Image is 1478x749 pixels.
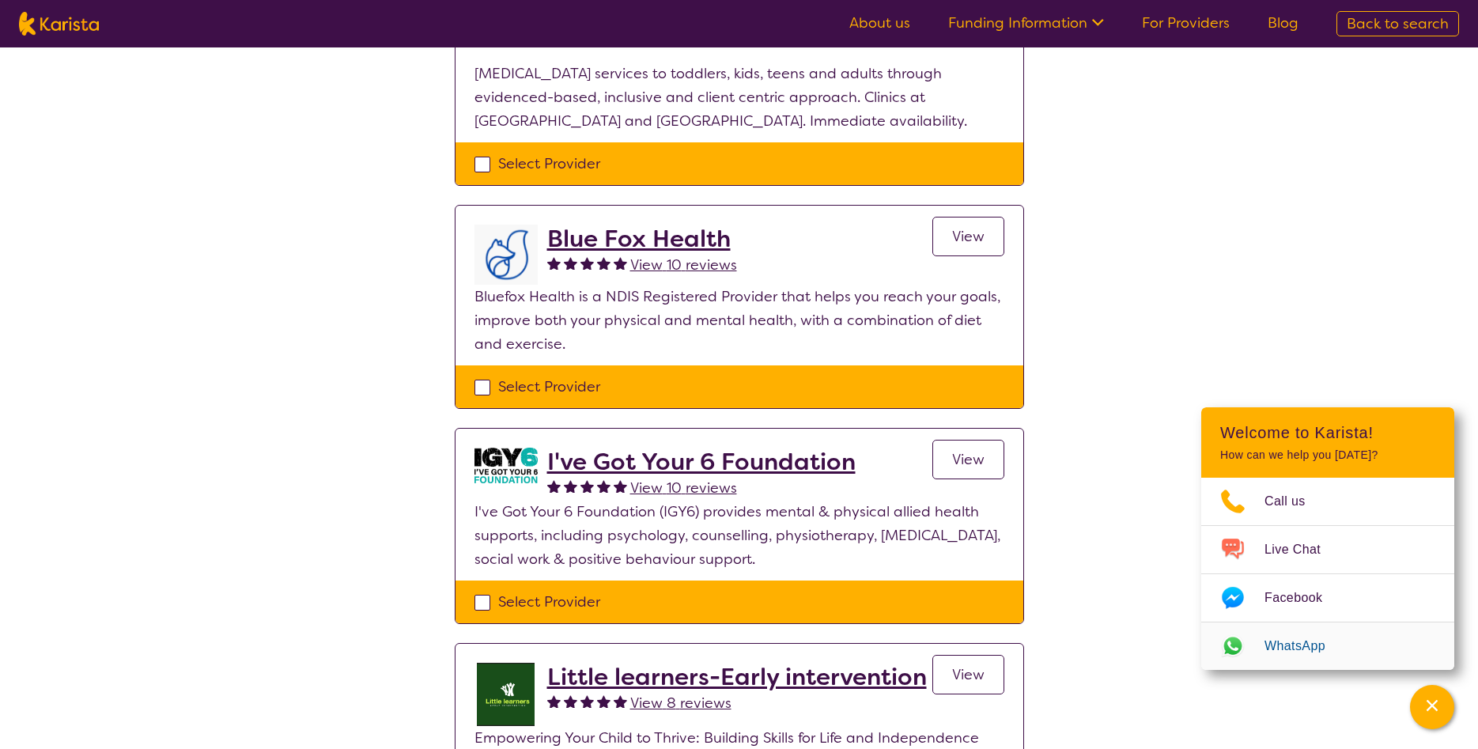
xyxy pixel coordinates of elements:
button: Channel Menu [1410,685,1454,729]
span: View 10 reviews [630,479,737,497]
h2: Welcome to Karista! [1220,423,1435,442]
a: Back to search [1336,11,1459,36]
img: fullstar [580,256,594,270]
a: Funding Information [948,13,1104,32]
a: Blog [1268,13,1298,32]
span: View 10 reviews [630,255,737,274]
span: View [952,227,985,246]
img: fullstar [614,694,627,708]
img: Karista logo [19,12,99,36]
img: fullstar [614,479,627,493]
span: WhatsApp [1264,634,1344,658]
img: fullstar [547,479,561,493]
a: About us [849,13,910,32]
img: fullstar [580,694,594,708]
a: I've Got Your 6 Foundation [547,448,856,476]
img: fullstar [597,479,610,493]
span: Facebook [1264,586,1341,610]
img: fullstar [580,479,594,493]
ul: Choose channel [1201,478,1454,670]
img: fullstar [564,694,577,708]
img: lyehhyr6avbivpacwqcf.png [474,225,538,285]
a: View 8 reviews [630,691,731,715]
a: View [932,440,1004,479]
img: fullstar [547,256,561,270]
span: Back to search [1347,14,1449,33]
span: View [952,665,985,684]
img: fullstar [564,479,577,493]
p: I've Got Your 6 Foundation (IGY6) provides mental & physical allied health supports, including ps... [474,500,1004,571]
span: Live Chat [1264,538,1340,562]
img: fullstar [564,256,577,270]
a: View 10 reviews [630,253,737,277]
p: How can we help you [DATE]? [1220,448,1435,462]
a: View [932,217,1004,256]
span: View 8 reviews [630,694,731,713]
a: Little learners-Early intervention [547,663,927,691]
p: [MEDICAL_DATA] services to toddlers, kids, teens and adults through evidenced-based, inclusive an... [474,62,1004,133]
a: View 10 reviews [630,476,737,500]
img: fullstar [547,694,561,708]
img: aw0qclyvxjfem2oefjis.jpg [474,448,538,482]
a: Web link opens in a new tab. [1201,622,1454,670]
img: fullstar [597,256,610,270]
a: Blue Fox Health [547,225,737,253]
img: fullstar [614,256,627,270]
img: f55hkdaos5cvjyfbzwno.jpg [474,663,538,726]
a: View [932,655,1004,694]
div: Channel Menu [1201,407,1454,670]
p: Bluefox Health is a NDIS Registered Provider that helps you reach your goals, improve both your p... [474,285,1004,356]
span: View [952,450,985,469]
span: Call us [1264,490,1325,513]
img: fullstar [597,694,610,708]
a: For Providers [1142,13,1230,32]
